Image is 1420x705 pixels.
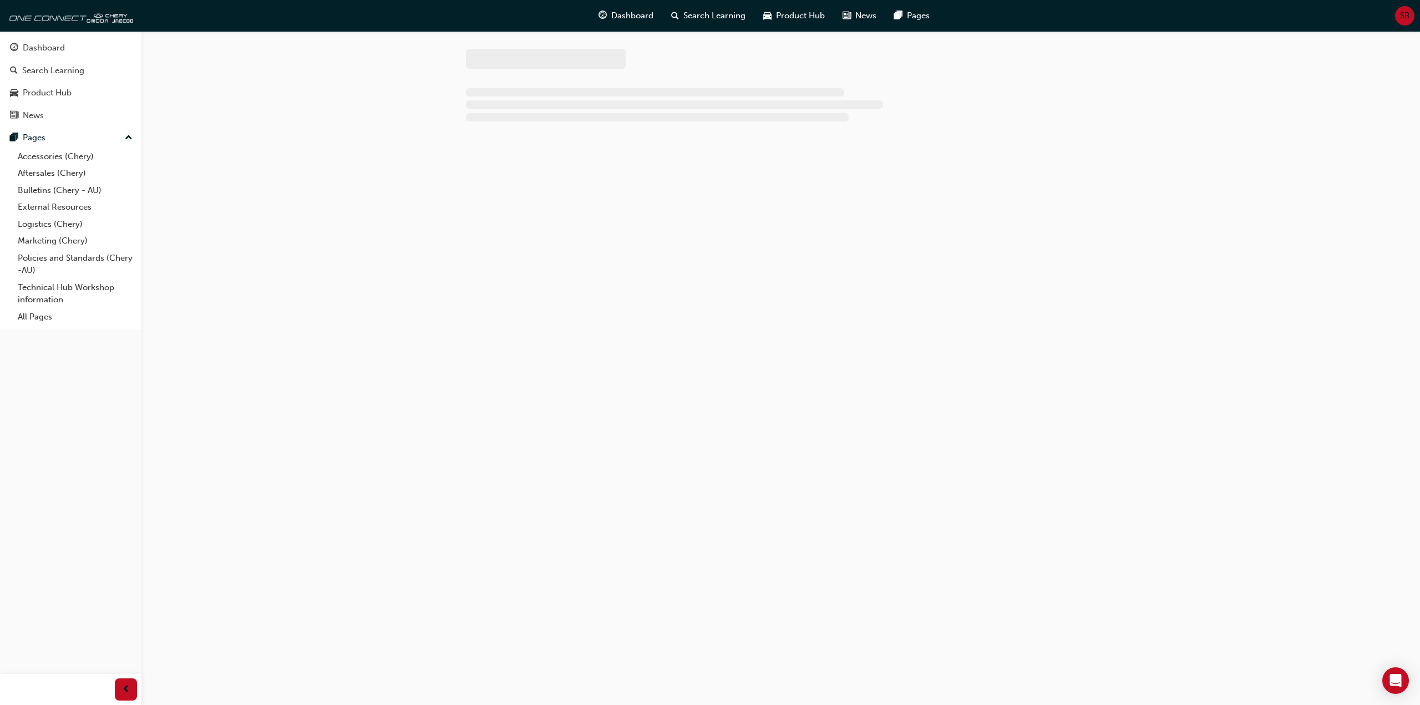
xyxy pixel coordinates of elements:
[843,9,851,23] span: news-icon
[763,9,772,23] span: car-icon
[776,9,825,22] span: Product Hub
[13,308,137,326] a: All Pages
[1395,6,1414,26] button: SB
[13,182,137,199] a: Bulletins (Chery - AU)
[754,4,834,27] a: car-iconProduct Hub
[23,131,45,144] div: Pages
[10,133,18,143] span: pages-icon
[1400,9,1410,22] span: SB
[611,9,653,22] span: Dashboard
[683,9,745,22] span: Search Learning
[22,64,84,77] div: Search Learning
[10,66,18,76] span: search-icon
[894,9,902,23] span: pages-icon
[13,250,137,279] a: Policies and Standards (Chery -AU)
[10,43,18,53] span: guage-icon
[10,88,18,98] span: car-icon
[13,199,137,216] a: External Resources
[4,60,137,81] a: Search Learning
[834,4,885,27] a: news-iconNews
[855,9,876,22] span: News
[4,128,137,148] button: Pages
[671,9,679,23] span: search-icon
[599,9,607,23] span: guage-icon
[4,105,137,126] a: News
[1382,667,1409,694] div: Open Intercom Messenger
[13,216,137,233] a: Logistics (Chery)
[122,683,130,697] span: prev-icon
[4,38,137,58] a: Dashboard
[13,165,137,182] a: Aftersales (Chery)
[23,87,72,99] div: Product Hub
[907,9,930,22] span: Pages
[125,131,133,145] span: up-icon
[13,279,137,308] a: Technical Hub Workshop information
[13,232,137,250] a: Marketing (Chery)
[885,4,939,27] a: pages-iconPages
[23,109,44,122] div: News
[23,42,65,54] div: Dashboard
[10,111,18,121] span: news-icon
[590,4,662,27] a: guage-iconDashboard
[4,83,137,103] a: Product Hub
[662,4,754,27] a: search-iconSearch Learning
[13,148,137,165] a: Accessories (Chery)
[6,4,133,27] img: oneconnect
[4,35,137,128] button: DashboardSearch LearningProduct HubNews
